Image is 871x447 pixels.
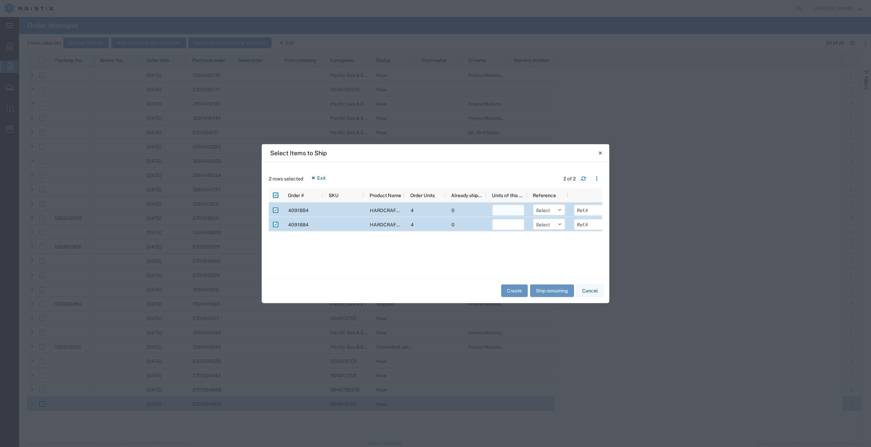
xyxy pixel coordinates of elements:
span: Order # [288,192,304,198]
span: Order Units [410,192,435,198]
span: 4 [411,222,414,227]
input: Ref.# [574,205,606,215]
span: Product Name [369,192,401,198]
span: 2 rows selected [269,175,303,182]
span: 0 [451,207,455,213]
div: 2 of 2 [563,175,576,182]
span: HARDCRAFT PART# HCURS5S, 5" RACK SPACER [370,207,479,213]
span: SKU [329,192,339,198]
button: Ship remaining [530,285,574,297]
input: Ref.# [574,219,606,230]
button: Close [593,146,607,160]
span: Reference [533,192,556,198]
button: Refresh table [578,173,589,184]
span: 0 [451,222,455,227]
button: Create [501,285,528,297]
span: 4 [411,207,414,213]
span: Units of this shipment [492,192,525,198]
span: HARDCRAFT PART# HCUSECA5, 5" WIDE ENDCOV [370,222,483,227]
span: 4091884 [288,207,309,213]
span: Already shipped [451,192,484,198]
h4: Select Items to Ship [270,148,327,158]
span: 4091884 [288,222,309,227]
button: Cancel [576,285,604,297]
button: Exit [306,172,331,183]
